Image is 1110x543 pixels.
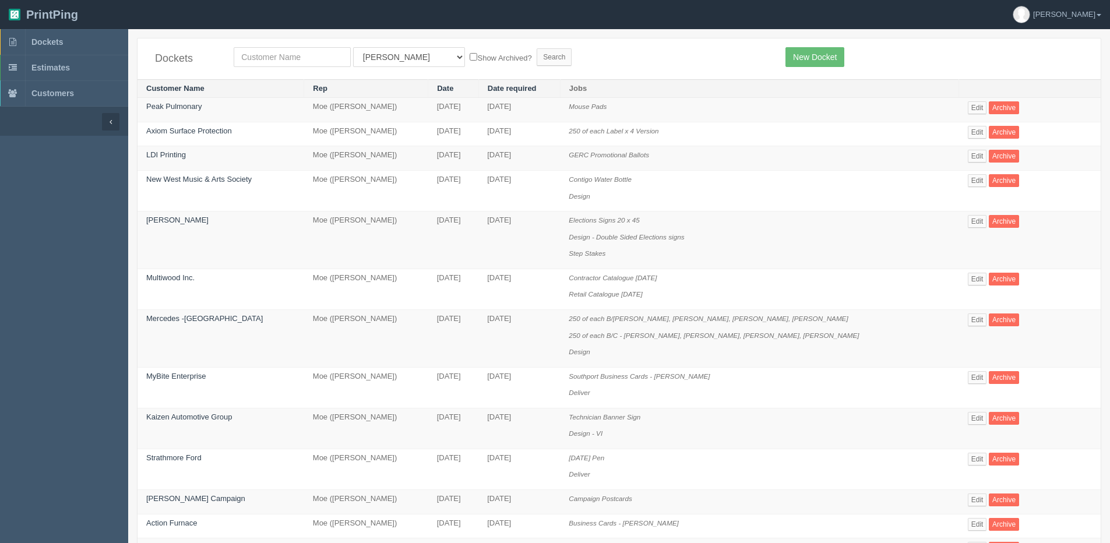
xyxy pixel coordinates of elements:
[1013,6,1030,23] img: avatar_default-7531ab5dedf162e01f1e0bb0964e6a185e93c5c22dfe317fb01d7f8cd2b1632c.jpg
[968,101,987,114] a: Edit
[989,412,1019,425] a: Archive
[968,313,987,326] a: Edit
[428,171,479,211] td: [DATE]
[304,146,428,171] td: Moe ([PERSON_NAME])
[569,233,684,241] i: Design - Double Sided Elections signs
[428,146,479,171] td: [DATE]
[304,309,428,367] td: Moe ([PERSON_NAME])
[569,332,859,339] i: 250 of each B/C - [PERSON_NAME], [PERSON_NAME], [PERSON_NAME], [PERSON_NAME]
[478,514,560,538] td: [DATE]
[428,309,479,367] td: [DATE]
[989,273,1019,285] a: Archive
[146,372,206,380] a: MyBite Enterprise
[569,127,658,135] i: 250 of each Label x 4 Version
[304,171,428,211] td: Moe ([PERSON_NAME])
[31,89,74,98] span: Customers
[478,146,560,171] td: [DATE]
[478,269,560,309] td: [DATE]
[31,63,70,72] span: Estimates
[437,84,453,93] a: Date
[313,84,327,93] a: Rep
[569,315,848,322] i: 250 of each B/[PERSON_NAME], [PERSON_NAME], [PERSON_NAME], [PERSON_NAME]
[968,273,987,285] a: Edit
[428,514,479,538] td: [DATE]
[569,348,590,355] i: Design
[428,367,479,408] td: [DATE]
[146,102,202,111] a: Peak Pulmonary
[304,269,428,309] td: Moe ([PERSON_NAME])
[304,367,428,408] td: Moe ([PERSON_NAME])
[989,313,1019,326] a: Archive
[968,126,987,139] a: Edit
[968,412,987,425] a: Edit
[989,174,1019,187] a: Archive
[428,408,479,449] td: [DATE]
[304,514,428,538] td: Moe ([PERSON_NAME])
[537,48,572,66] input: Search
[569,429,602,437] i: Design - VI
[428,122,479,146] td: [DATE]
[304,449,428,489] td: Moe ([PERSON_NAME])
[428,449,479,489] td: [DATE]
[428,211,479,269] td: [DATE]
[478,122,560,146] td: [DATE]
[146,126,232,135] a: Axiom Surface Protection
[989,518,1019,531] a: Archive
[569,495,632,502] i: Campaign Postcards
[146,273,195,282] a: Multiwood Inc.
[146,453,202,462] a: Strathmore Ford
[968,493,987,506] a: Edit
[968,174,987,187] a: Edit
[428,98,479,122] td: [DATE]
[478,98,560,122] td: [DATE]
[9,9,20,20] img: logo-3e63b451c926e2ac314895c53de4908e5d424f24456219fb08d385ab2e579770.png
[968,215,987,228] a: Edit
[428,269,479,309] td: [DATE]
[968,371,987,384] a: Edit
[146,494,245,503] a: [PERSON_NAME] Campaign
[478,408,560,449] td: [DATE]
[146,216,209,224] a: [PERSON_NAME]
[989,493,1019,506] a: Archive
[989,215,1019,228] a: Archive
[785,47,844,67] a: New Docket
[428,490,479,514] td: [DATE]
[989,126,1019,139] a: Archive
[304,122,428,146] td: Moe ([PERSON_NAME])
[478,490,560,514] td: [DATE]
[989,371,1019,384] a: Archive
[304,408,428,449] td: Moe ([PERSON_NAME])
[569,216,640,224] i: Elections Signs 20 x 45
[569,519,678,527] i: Business Cards - [PERSON_NAME]
[569,372,710,380] i: Southport Business Cards - [PERSON_NAME]
[304,98,428,122] td: Moe ([PERSON_NAME])
[968,150,987,163] a: Edit
[968,453,987,466] a: Edit
[989,453,1019,466] a: Archive
[146,519,197,527] a: Action Furnace
[31,37,63,47] span: Dockets
[569,274,657,281] i: Contractor Catalogue [DATE]
[478,211,560,269] td: [DATE]
[569,290,642,298] i: Retail Catalogue [DATE]
[569,192,590,200] i: Design
[488,84,537,93] a: Date required
[569,175,632,183] i: Contigo Water Bottle
[569,413,640,421] i: Technician Banner Sign
[569,454,604,461] i: [DATE] Pen
[146,84,205,93] a: Customer Name
[146,412,232,421] a: Kaizen Automotive Group
[569,389,590,396] i: Deliver
[146,314,263,323] a: Mercedes -[GEOGRAPHIC_DATA]
[989,150,1019,163] a: Archive
[155,53,216,65] h4: Dockets
[304,211,428,269] td: Moe ([PERSON_NAME])
[569,151,649,158] i: GERC Promotional Ballots
[304,490,428,514] td: Moe ([PERSON_NAME])
[478,367,560,408] td: [DATE]
[989,101,1019,114] a: Archive
[968,518,987,531] a: Edit
[470,53,477,61] input: Show Archived?
[560,79,959,98] th: Jobs
[478,171,560,211] td: [DATE]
